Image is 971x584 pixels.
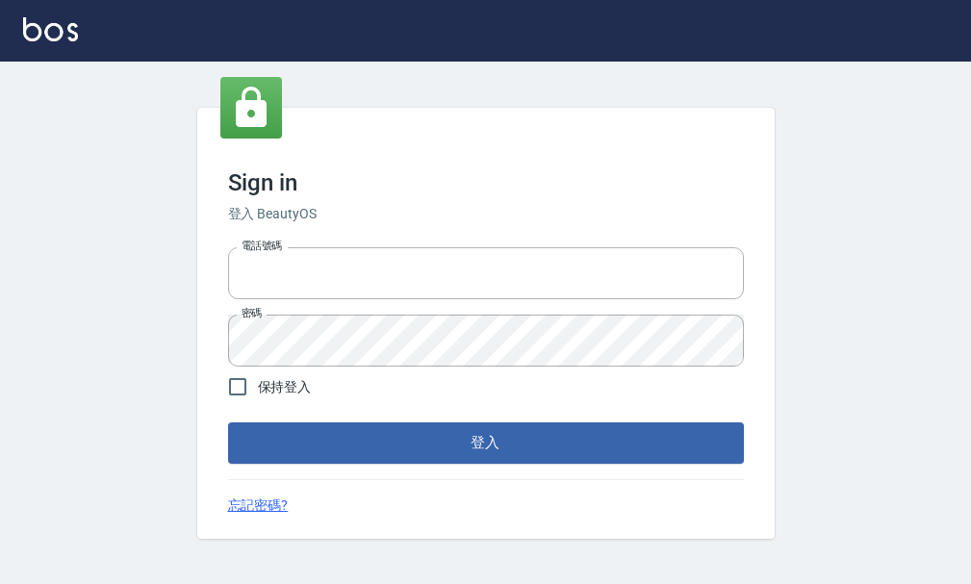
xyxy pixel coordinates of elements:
label: 電話號碼 [242,239,282,253]
label: 密碼 [242,306,262,320]
button: 登入 [228,422,744,463]
h6: 登入 BeautyOS [228,204,744,224]
img: Logo [23,17,78,41]
h3: Sign in [228,169,744,196]
span: 保持登入 [258,377,312,397]
a: 忘記密碼? [228,495,289,516]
